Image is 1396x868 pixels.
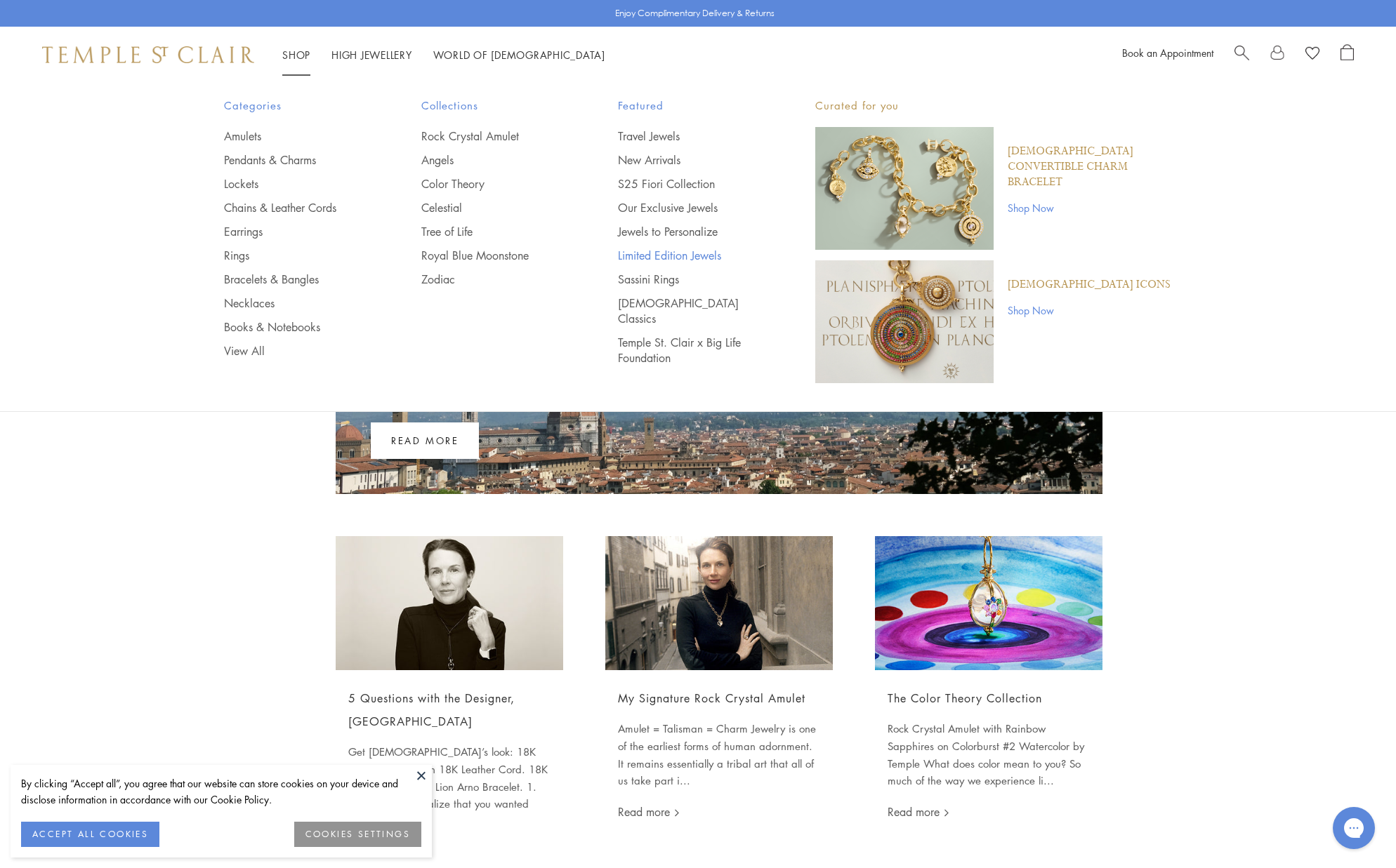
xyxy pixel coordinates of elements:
[331,48,412,62] a: High JewelleryHigh Jewellery
[224,176,365,192] a: Lockets
[875,536,1102,670] img: The Color Theory Collection
[224,272,365,287] a: Bracelets & Bangles
[421,272,562,287] a: Zodiac
[1008,302,1171,318] a: Shop Now
[1008,144,1172,190] a: [DEMOGRAPHIC_DATA] Convertible Charm Bracelet
[42,46,254,63] img: Temple St. Clair
[224,128,365,144] a: Amulets
[421,200,562,215] a: Celestial
[1326,802,1382,854] iframe: Gorgias live chat messenger
[618,97,759,114] span: Featured
[371,422,479,459] a: Read more
[433,48,605,62] a: World of [DEMOGRAPHIC_DATA]World of [DEMOGRAPHIC_DATA]
[421,97,562,114] span: Collections
[605,536,833,670] img: My Signature Rock Crystal Amulet
[1008,277,1171,293] a: [DEMOGRAPHIC_DATA] Icons
[336,536,563,670] img: 5 Questions with the Designer, Temple St. Clair
[421,128,562,144] a: Rock Crystal Amulet
[21,822,159,847] button: ACCEPT ALL COOKIES
[421,224,562,239] a: Tree of Life
[618,720,820,789] p: Amulet = Talisman = Charm Jewelry is one of the earliest forms of human adornment. It remains ess...
[224,248,365,263] a: Rings
[888,804,949,820] a: Read more
[224,97,365,114] span: Categories
[618,176,759,192] a: S25 Fiori Collection
[1234,44,1249,65] a: Search
[618,200,759,215] a: Our Exclusive Jewels
[618,248,759,263] a: Limited Edition Jewels
[1122,46,1213,60] a: Book an Appointment
[224,319,365,335] a: Books & Notebooks
[21,775,421,808] div: By clicking “Accept all”, you agree that our website can store cookies on your device and disclos...
[1341,44,1354,65] a: Open Shopping Bag
[618,335,759,366] a: Temple St. Clair x Big Life Foundation
[294,822,421,847] button: COOKIES SETTINGS
[282,46,605,64] nav: Main navigation
[815,97,1172,114] p: Curated for you
[348,743,551,830] p: Get [DEMOGRAPHIC_DATA]’s look: 18K Archival Amulet on 18K Leather Cord. 18K Trio Earrings. 18K Li...
[1305,44,1319,65] a: View Wishlist
[618,128,759,144] a: Travel Jewels
[888,690,1042,706] a: The Color Theory Collection
[618,152,759,168] a: New Arrivals
[224,343,365,359] a: View All
[282,48,310,62] a: ShopShop
[618,272,759,287] a: Sassini Rings
[421,176,562,192] a: Color Theory
[421,248,562,263] a: Royal Blue Moonstone
[618,295,759,326] a: [DEMOGRAPHIC_DATA] Classics
[618,224,759,239] a: Jewels to Personalize
[1008,200,1172,215] a: Shop Now
[348,845,410,860] a: Read more
[224,152,365,168] a: Pendants & Charms
[421,152,562,168] a: Angels
[348,690,515,729] a: 5 Questions with the Designer, [GEOGRAPHIC_DATA]
[615,6,775,20] p: Enjoy Complimentary Delivery & Returns
[224,224,365,239] a: Earrings
[888,720,1090,789] p: Rock Crystal Amulet with Rainbow Sapphires on Colorburst #2 Watercolor by Temple What does color ...
[224,200,365,215] a: Chains & Leather Cords
[618,804,680,820] a: Read more
[618,690,805,706] a: My Signature Rock Crystal Amulet
[224,295,365,311] a: Necklaces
